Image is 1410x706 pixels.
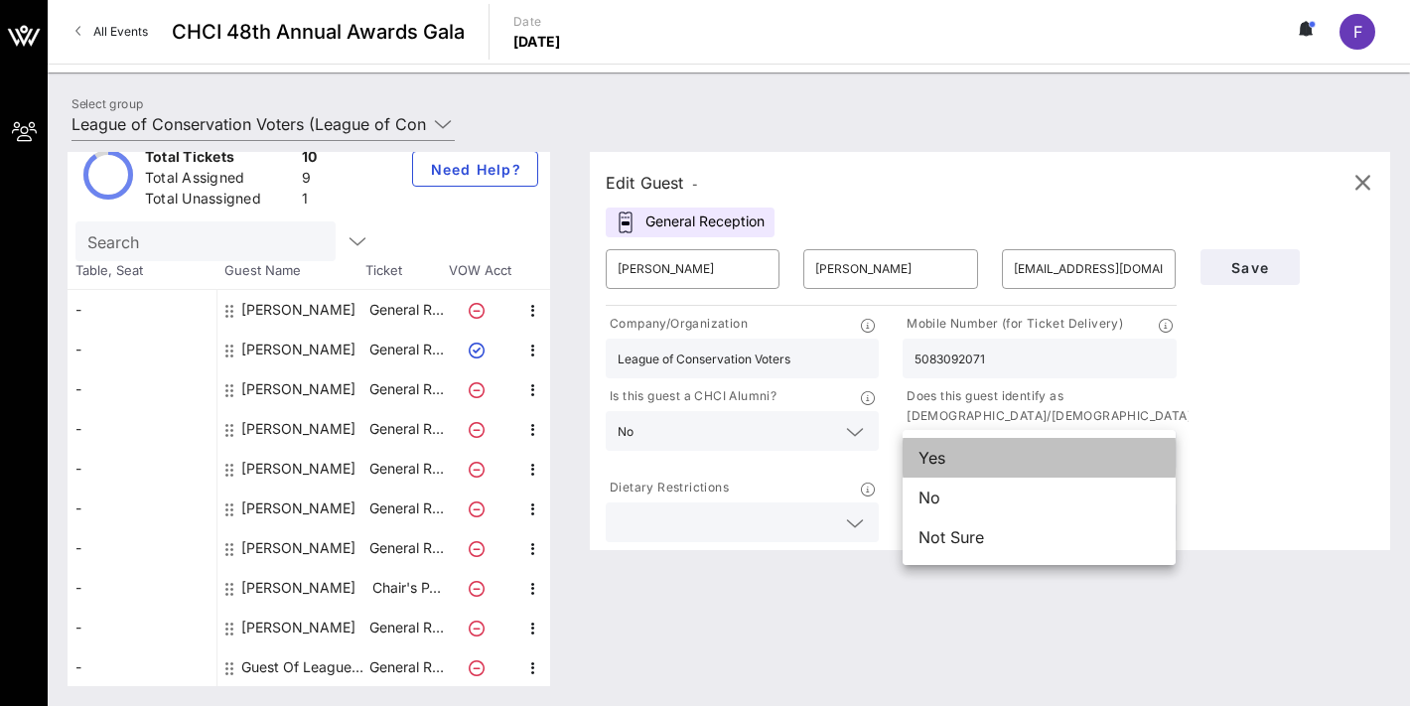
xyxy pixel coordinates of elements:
label: Select group [71,96,143,111]
span: Table, Seat [68,261,216,281]
div: Not Sure [903,517,1176,557]
a: All Events [64,16,160,48]
span: All Events [93,24,148,39]
div: - [68,409,216,449]
p: General R… [366,528,446,568]
span: Save [1216,259,1284,276]
div: Keith Rushing [241,369,355,409]
div: - [68,290,216,330]
div: - [68,568,216,608]
p: General R… [366,409,446,449]
p: General R… [366,449,446,489]
p: General R… [366,647,446,687]
div: Sebastian Suarez [241,608,355,647]
div: Leslie Hinkson [241,409,355,449]
div: No [903,478,1176,517]
input: Last Name* [815,253,965,285]
span: VOW Acct [445,261,514,281]
div: - [68,528,216,568]
div: Francesca Governali [241,290,355,330]
div: - [68,647,216,687]
p: General R… [366,369,446,409]
p: General R… [366,608,446,647]
div: - [68,449,216,489]
p: Dietary Restrictions [606,478,729,498]
div: Sara Chieffo [241,568,355,608]
div: Yes [903,438,1176,478]
div: Guest Of League of Conservation Voters [241,647,366,687]
div: - [68,608,216,647]
div: Mika Hyer [241,528,355,568]
p: [DATE] [513,32,561,52]
span: Need Help? [429,161,521,178]
div: Lizzy Duncan [241,449,355,489]
div: Total Assigned [145,168,294,193]
p: Mobile Number (for Ticket Delivery) [903,314,1123,335]
div: - [68,369,216,409]
span: Guest Name [216,261,365,281]
p: General R… [366,489,446,528]
span: F [1353,22,1362,42]
input: First Name* [618,253,768,285]
div: Total Tickets [145,147,294,172]
button: Need Help? [412,151,538,187]
div: Edit Guest [606,169,698,197]
p: Date [513,12,561,32]
span: CHCI 48th Annual Awards Gala [172,17,465,47]
div: - [68,330,216,369]
p: General R… [366,330,446,369]
div: - [68,489,216,528]
span: Ticket [365,261,445,281]
div: 9 [302,168,318,193]
div: No [618,425,634,439]
div: No [606,411,879,451]
p: General R… [366,290,446,330]
p: Is this guest a CHCI Alumni? [606,386,776,407]
p: Does this guest identify as [DEMOGRAPHIC_DATA]/[DEMOGRAPHIC_DATA]? [903,386,1198,426]
div: Fransiska Dale [241,330,355,369]
div: 10 [302,147,318,172]
div: Total Unassigned [145,189,294,213]
div: Matthew Davis [241,489,355,528]
div: F [1339,14,1375,50]
button: Save [1200,249,1300,285]
div: General Reception [606,208,775,237]
p: Chair's P… [366,568,446,608]
div: 1 [302,189,318,213]
p: Company/Organization [606,314,748,335]
input: Email* [1014,253,1164,285]
span: - [692,177,698,192]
